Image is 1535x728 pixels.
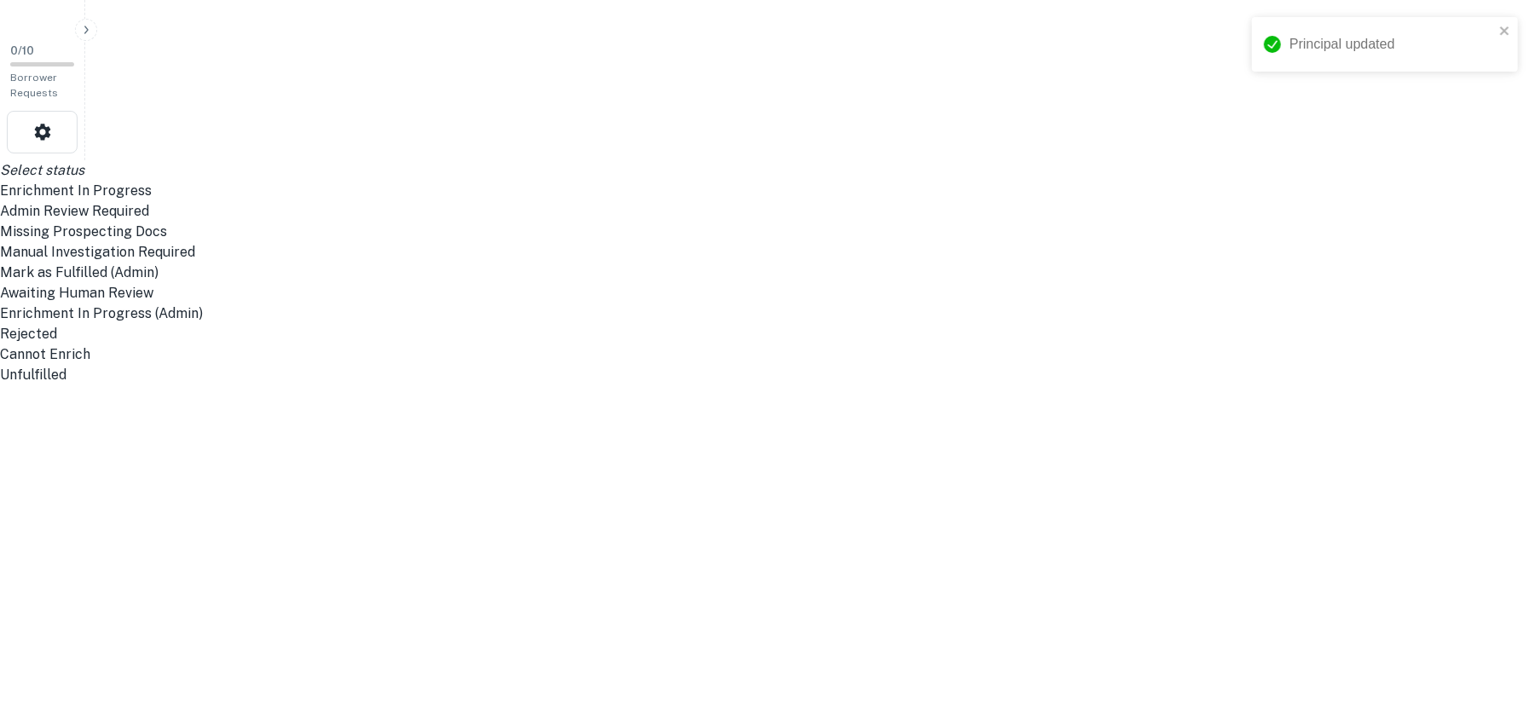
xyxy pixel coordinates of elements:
[10,72,58,99] span: Borrower Requests
[10,44,34,57] span: 0 / 10
[1450,592,1535,673] iframe: Chat Widget
[1499,24,1511,40] button: close
[1290,34,1494,55] div: Principal updated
